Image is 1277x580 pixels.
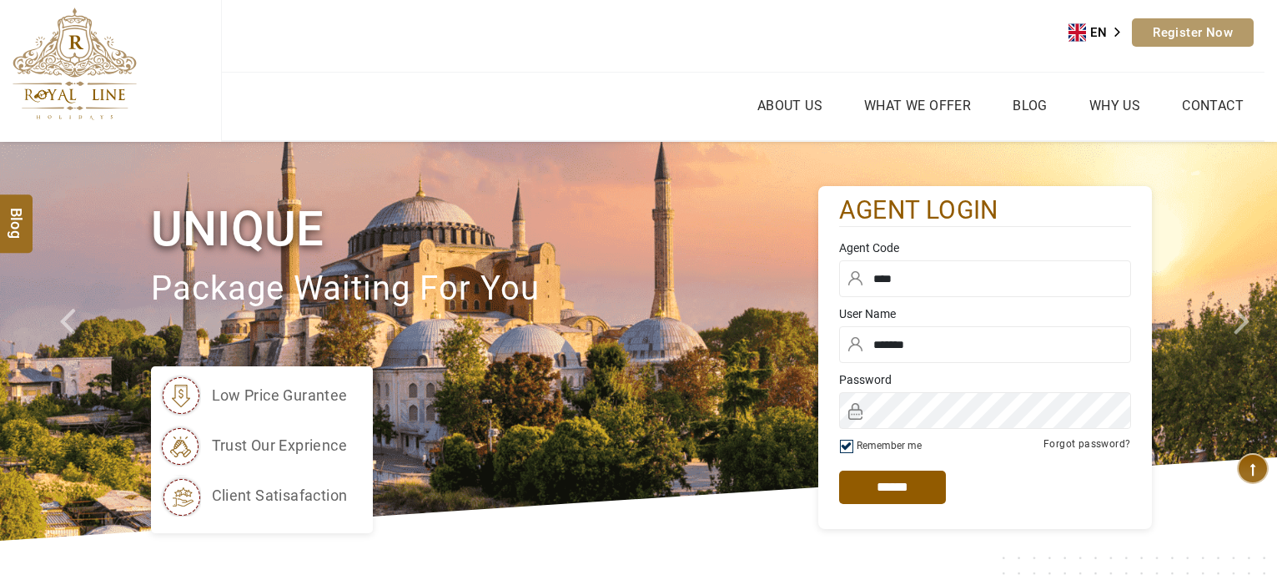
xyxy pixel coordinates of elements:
a: Check next image [1213,142,1277,541]
a: Check next prev [38,142,103,541]
a: Register Now [1132,18,1254,47]
a: Contact [1178,93,1248,118]
a: Forgot password? [1043,438,1130,450]
img: The Royal Line Holidays [13,8,137,120]
a: About Us [753,93,827,118]
label: Password [839,371,1131,388]
iframe: chat widget [1174,476,1277,555]
li: client satisafaction [159,475,348,517]
h1: Unique [151,198,818,260]
div: Language [1068,20,1132,45]
a: Blog [1008,93,1052,118]
li: trust our exprience [159,425,348,467]
p: package waiting for you [151,261,818,317]
label: Agent Code [839,240,1131,256]
aside: Language selected: English [1068,20,1132,45]
a: Why Us [1085,93,1144,118]
h2: agent login [839,194,1131,227]
li: low price gurantee [159,375,348,416]
label: Remember me [857,440,922,451]
a: What we Offer [860,93,975,118]
span: Blog [6,208,28,222]
label: User Name [839,305,1131,322]
a: EN [1068,20,1132,45]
